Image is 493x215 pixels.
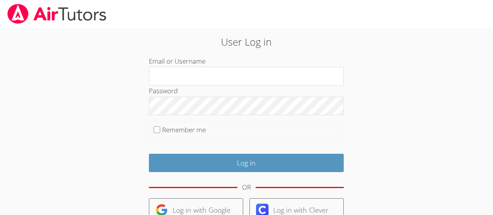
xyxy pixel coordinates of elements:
[113,34,380,49] h2: User Log in
[149,86,178,95] label: Password
[7,4,107,24] img: airtutors_banner-c4298cdbf04f3fff15de1276eac7730deb9818008684d7c2e4769d2f7ddbe033.png
[242,182,251,193] div: OR
[162,125,206,134] label: Remember me
[149,154,344,172] input: Log in
[149,57,205,66] label: Email or Username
